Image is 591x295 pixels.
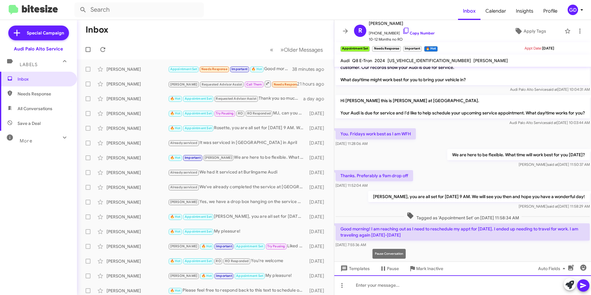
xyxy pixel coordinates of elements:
div: [DATE] [306,258,329,264]
span: RO Responded [247,111,271,115]
div: [PERSON_NAME] [107,243,168,249]
div: [PERSON_NAME] [107,229,168,235]
div: [PERSON_NAME], you are all set for [DATE] 3:45 PM. We will see you then and hope you have a wonde... [168,213,306,220]
div: [PERSON_NAME] [107,199,168,205]
span: Insights [511,2,538,20]
div: Liked “We do offer a shuttle M-F from 7:30 - 4:30, within the 10 mile radius.” [168,243,306,250]
span: 🔥 Hot [170,156,181,160]
span: [PERSON_NAME] [170,200,198,204]
span: 🔥 Hot [202,244,212,248]
span: Already serviced [170,141,197,145]
span: Important [216,274,232,278]
p: Good morning! I am reaching out as I need to reschedule my appt for [DATE]. I ended up needing to... [336,223,590,241]
span: R [358,26,362,36]
div: Thank you so much, I appreciate all your help. [168,95,303,102]
span: Appointment Set [185,126,212,130]
span: 🔥 Hot [170,111,181,115]
div: Please feel free to respond back to this text to schedule or call us at [PHONE_NUMBER] when you a... [168,287,306,294]
button: Auto Fields [533,263,573,274]
span: [DATE] 11:28:06 AM [336,141,368,146]
span: said at [546,120,557,125]
span: Inbox [458,2,480,20]
a: Profile [538,2,562,20]
input: Search [74,2,204,17]
span: 🔥 Hot [170,97,181,101]
div: We are here to be flexible. What time will work best for you? [168,154,306,161]
div: [PERSON_NAME] [107,273,168,279]
div: [DATE] [306,125,329,131]
div: GD [568,5,578,15]
div: We've already completed the service at [GEOGRAPHIC_DATA] because it's closer to [GEOGRAPHIC_DATA] [168,184,306,191]
span: Appointment Set [185,259,212,263]
a: Special Campaign [8,26,69,40]
p: Thanks. Preferably a 9am drop off [336,170,413,181]
div: [PERSON_NAME] [107,169,168,176]
p: You. Fridays work best as I am WFH [336,128,416,139]
span: Important [231,67,247,71]
span: said at [547,87,557,92]
p: We are here to be flexible. What time will work best for you [DATE]? [447,149,590,160]
span: Appointment Set [185,215,212,219]
span: Already serviced [170,170,197,174]
span: 🔥 Hot [251,67,262,71]
span: Auto Fields [538,263,568,274]
span: Audi Palo Alto Service [DATE] 10:04:31 AM [510,87,590,92]
button: Mark Inactive [404,263,448,274]
div: My pleasure! [168,272,306,279]
div: [DATE] [306,214,329,220]
span: 🔥 Hot [170,289,181,293]
span: [PHONE_NUMBER] [369,27,435,36]
span: Apply Tags [524,26,546,37]
span: Appointment Set [185,97,212,101]
small: Important [403,46,422,52]
div: 21 hours ago [297,81,329,87]
span: Appointment Set [236,274,263,278]
span: RO [216,259,221,263]
div: You're welcome [168,257,306,265]
span: [PERSON_NAME] [473,58,508,63]
div: [PERSON_NAME] [107,110,168,117]
div: Rosette, you are all set for [DATE] 9 AM. We will see you then and hope you have a wonderful day! [168,125,306,132]
button: GD [562,5,584,15]
span: RO Responded [225,259,249,263]
p: [PERSON_NAME], you are all set for [DATE] 9 AM. We will see you then and hope you have a wonderfu... [368,191,590,202]
span: 🔥 Hot [170,215,181,219]
button: Apply Tags [498,26,561,37]
span: RO [238,111,243,115]
div: [DATE] [306,169,329,176]
span: Needs Response [274,82,300,86]
div: [DATE] [306,110,329,117]
span: [PERSON_NAME] [DATE] 11:58:29 AM [519,204,590,209]
span: Call Them [246,82,262,86]
span: said at [547,162,558,167]
div: [PERSON_NAME] [107,214,168,220]
div: My pleasure! [168,228,306,235]
span: Tagged as 'Appointment Set' on [DATE] 11:58:34 AM [404,212,521,221]
span: Needs Response [201,67,227,71]
span: Templates [339,263,370,274]
small: Needs Response [372,46,400,52]
nav: Page navigation example [267,43,327,56]
div: [DATE] [306,273,329,279]
h1: Inbox [86,25,108,35]
span: 2024 [375,58,385,63]
div: It was serviced in [GEOGRAPHIC_DATA] in April [168,139,306,146]
span: Requested Advisor Assist [202,82,242,86]
div: [PERSON_NAME] [107,155,168,161]
span: More [20,138,32,144]
div: [DATE] [306,184,329,190]
div: [PERSON_NAME] [107,66,168,72]
p: Hi [PERSON_NAME] this is [PERSON_NAME] at [GEOGRAPHIC_DATA]. Your Audi is due for service and I'd... [336,95,590,118]
span: Inbox [18,76,70,82]
span: Needs Response [18,91,70,97]
span: All Conversations [18,106,52,112]
div: [DATE] [306,288,329,294]
div: [DATE] [306,243,329,249]
div: Yes, we have a drop box hanging on the service doors. [168,198,306,205]
div: [DATE] [306,229,329,235]
span: Try Pausing [216,111,234,115]
a: Copy Number [402,31,435,35]
span: Appointment Set [236,244,263,248]
div: [DATE] [306,140,329,146]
